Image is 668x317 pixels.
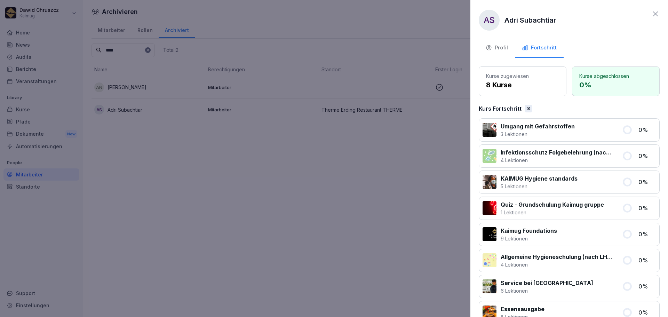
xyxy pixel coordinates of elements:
p: 0 % [638,152,656,160]
p: 4 Lektionen [501,261,614,268]
p: KAIMUG Hygiene standards [501,174,578,183]
p: 9 Lektionen [501,235,557,242]
div: Fortschritt [522,44,557,52]
p: Umgang mit Gefahrstoffen [501,122,575,130]
p: 0 % [638,256,656,264]
p: 0 % [638,178,656,186]
p: Quiz - Grundschulung Kaimug gruppe [501,200,604,209]
p: Kurs Fortschritt [479,104,522,113]
p: Allgemeine Hygieneschulung (nach LHMV §4) [501,253,614,261]
p: 0 % [638,126,656,134]
p: 0 % [638,204,656,212]
p: 0 % [638,230,656,238]
p: 6 Lektionen [501,287,593,294]
p: 0 % [579,80,652,90]
button: Fortschritt [515,39,564,58]
div: AS [479,10,500,31]
p: 3 Lektionen [501,130,575,138]
p: Kaimug Foundations [501,227,557,235]
p: Service bei [GEOGRAPHIC_DATA] [501,279,593,287]
div: 8 [525,105,532,112]
p: 0 % [638,308,656,317]
p: 4 Lektionen [501,157,614,164]
p: 1 Lektionen [501,209,604,216]
button: Profil [479,39,515,58]
p: 0 % [638,282,656,291]
p: 5 Lektionen [501,183,578,190]
p: Essensausgabe [501,305,544,313]
p: Infektionsschutz Folgebelehrung (nach §43 IfSG) [501,148,614,157]
p: Kurse abgeschlossen [579,72,652,80]
p: 8 Kurse [486,80,559,90]
div: Profil [486,44,508,52]
p: Adri Subachtiar [504,15,556,25]
p: Kurse zugewiesen [486,72,559,80]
